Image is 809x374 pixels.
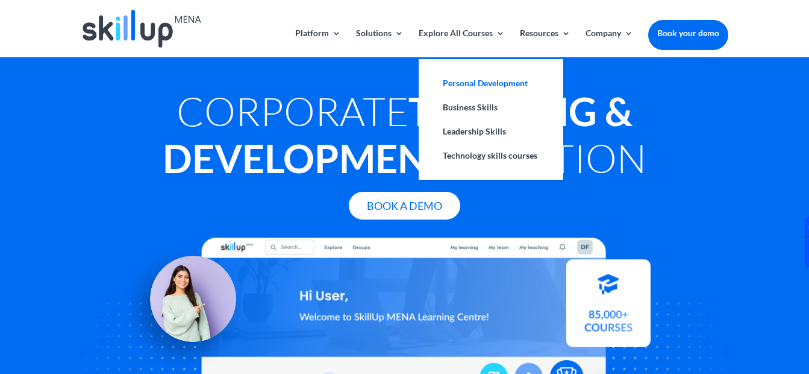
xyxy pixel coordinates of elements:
[586,29,633,57] a: Company
[431,95,551,119] a: Business Skills
[431,119,551,144] a: Leadership Skills
[419,29,505,57] a: Explore All Courses
[163,87,633,182] strong: Training & Development
[566,264,651,352] img: Courses library - SkillUp MENA
[356,29,404,57] a: Solutions
[648,20,728,46] a: Book your demo
[431,71,551,95] a: Personal Development
[520,29,570,57] a: Resources
[120,242,249,372] img: Learning Management Solution - SkillUp
[608,244,809,374] iframe: Chat Widget
[349,192,460,220] a: Book A Demo
[83,10,201,48] img: Skillup Mena
[295,29,341,57] a: Platform
[431,144,551,168] a: Technology skills courses
[81,87,728,188] h1: Corporate Solution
